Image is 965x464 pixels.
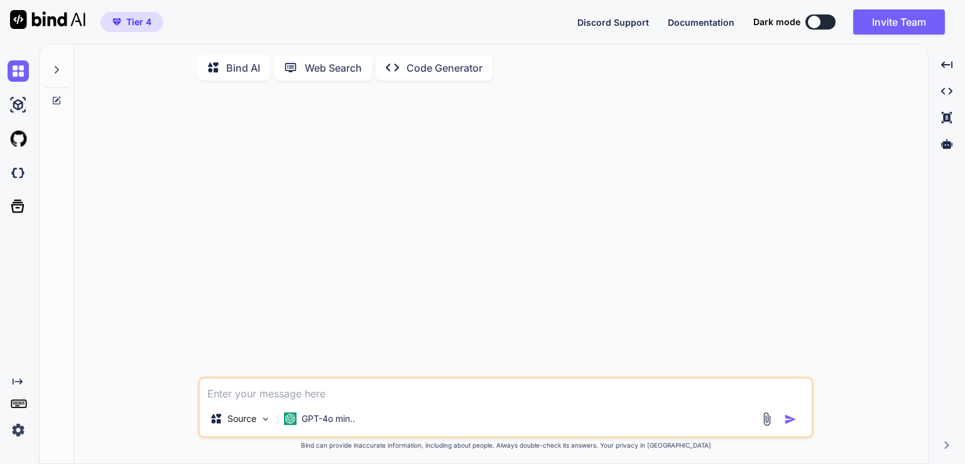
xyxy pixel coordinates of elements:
span: Dark mode [753,16,800,28]
img: GPT-4o mini [284,412,297,425]
button: premiumTier 4 [101,12,163,32]
img: premium [112,18,121,26]
button: Invite Team [853,9,945,35]
p: Source [227,412,256,425]
img: settings [8,419,29,441]
p: GPT-4o min.. [302,412,355,425]
p: Bind can provide inaccurate information, including about people. Always double-check its answers.... [198,441,814,450]
button: Discord Support [577,16,649,29]
img: icon [784,413,797,426]
img: githubLight [8,128,29,150]
button: Documentation [668,16,734,29]
img: ai-studio [8,94,29,116]
span: Discord Support [577,17,649,28]
span: Tier 4 [126,16,151,28]
p: Bind AI [226,60,260,75]
img: chat [8,60,29,82]
img: Pick Models [260,414,271,424]
img: attachment [760,412,774,426]
img: darkCloudIdeIcon [8,162,29,184]
p: Code Generator [406,60,482,75]
span: Documentation [668,17,734,28]
p: Web Search [305,60,362,75]
img: Bind AI [10,10,85,29]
